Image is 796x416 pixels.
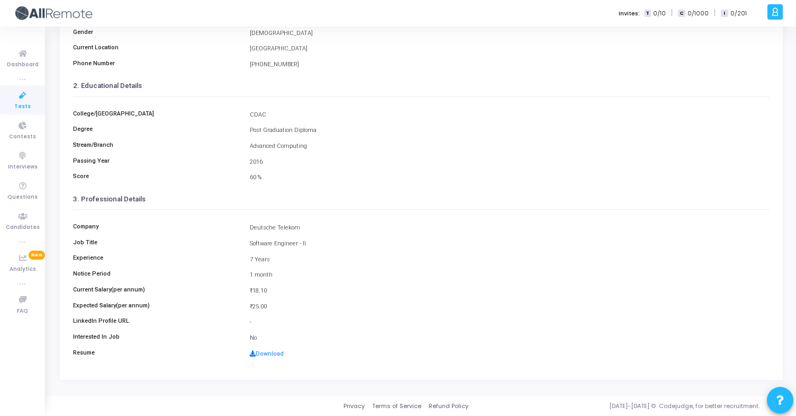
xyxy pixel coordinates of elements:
div: Advanced Computing [245,142,775,151]
span: 0/10 [653,9,666,18]
div: Software Engineer - II [245,240,775,249]
h6: Resume [68,349,245,356]
span: C [678,10,685,17]
span: Analytics [10,265,36,274]
h6: Expected Salary(per annum) [68,302,245,309]
label: Invites: [619,9,640,18]
div: 7 Years [245,255,775,264]
h6: Current Location [68,44,245,51]
h6: LinkedIn Profile URL [68,317,245,324]
a: Refund Policy [429,402,468,411]
span: FAQ [17,307,28,316]
div: Deutsche Telekom [245,224,775,233]
span: T [644,10,651,17]
div: [GEOGRAPHIC_DATA] [245,45,775,54]
span: Interviews [8,163,38,172]
a: Privacy [343,402,365,411]
h6: Interested In Job [68,333,245,340]
h6: Passing Year [68,157,245,164]
span: Dashboard [7,60,39,69]
span: 0/1000 [688,9,709,18]
h6: Company [68,223,245,230]
h6: Stream/Branch [68,141,245,148]
h3: 3. Professional Details [73,195,770,203]
span: 0/201 [730,9,747,18]
h6: Score [68,173,245,180]
span: I [721,10,728,17]
h6: Notice Period [68,270,245,277]
div: 1 month [245,271,775,280]
span: Contests [9,132,36,141]
a: Terms of Service [372,402,421,411]
div: [DEMOGRAPHIC_DATA] [245,29,775,38]
span: Questions [7,193,38,202]
h6: Gender [68,29,245,36]
div: Post Graduation Diploma [245,126,775,135]
div: - [245,318,775,327]
div: ₹25.00 [245,303,775,312]
h6: Degree [68,126,245,132]
div: ₹18.10 [245,287,775,296]
span: Candidates [6,223,40,232]
a: Download [250,350,284,357]
div: No [245,334,775,343]
div: [PHONE_NUMBER] [245,60,775,69]
h6: Experience [68,254,245,261]
span: | [714,7,716,19]
span: New [29,251,45,260]
h6: Current Salary(per annum) [68,286,245,293]
span: | [671,7,673,19]
div: [DATE]-[DATE] © Codejudge, for better recruitment. [468,402,783,411]
h3: 2. Educational Details [73,82,770,90]
div: 2016 [245,158,775,167]
img: logo [13,3,93,24]
h6: College/[GEOGRAPHIC_DATA] [68,110,245,117]
div: CDAC [245,111,775,120]
h6: Phone Number [68,60,245,67]
div: 60 % [245,173,775,182]
span: Tests [14,102,31,111]
h6: Job Title [68,239,245,246]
